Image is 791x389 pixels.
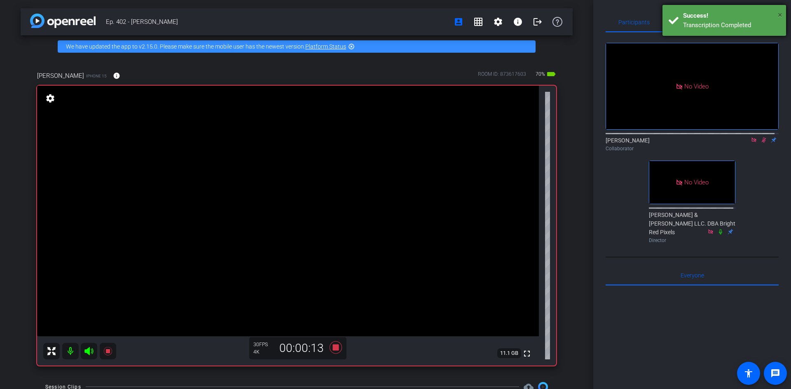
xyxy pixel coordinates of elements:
span: Everyone [681,273,704,278]
mat-icon: grid_on [473,17,483,27]
span: 70% [534,68,546,81]
span: No Video [684,82,709,90]
mat-icon: accessibility [744,368,754,378]
span: Ep. 402 - [PERSON_NAME] [106,14,449,30]
mat-icon: settings [493,17,503,27]
span: No Video [684,179,709,186]
span: iPhone 15 [86,73,107,79]
mat-icon: account_box [454,17,463,27]
mat-icon: fullscreen [522,349,532,359]
mat-icon: highlight_off [348,43,355,50]
mat-icon: message [770,368,780,378]
div: ROOM ID: 873617603 [478,70,526,82]
span: 11.1 GB [497,348,521,358]
span: FPS [259,342,268,347]
div: 00:00:13 [274,341,329,355]
div: Success! [683,11,780,21]
span: × [778,10,782,20]
mat-icon: info [513,17,523,27]
a: Platform Status [305,43,346,50]
div: 4K [253,349,274,355]
div: [PERSON_NAME] [606,136,779,152]
div: Transcription Completed [683,21,780,30]
div: We have updated the app to v2.15.0. Please make sure the mobile user has the newest version. [58,40,536,53]
div: 30 [253,341,274,348]
mat-icon: logout [533,17,543,27]
div: Collaborator [606,145,779,152]
span: Participants [618,19,650,25]
span: [PERSON_NAME] [37,71,84,80]
mat-icon: battery_std [546,69,556,79]
img: app-logo [30,14,96,28]
mat-icon: settings [44,93,56,103]
div: [PERSON_NAME] & [PERSON_NAME] LLC. DBA Bright Red Pixels [649,211,735,244]
button: Close [778,9,782,21]
mat-icon: info [113,72,120,79]
div: Director [649,237,735,244]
